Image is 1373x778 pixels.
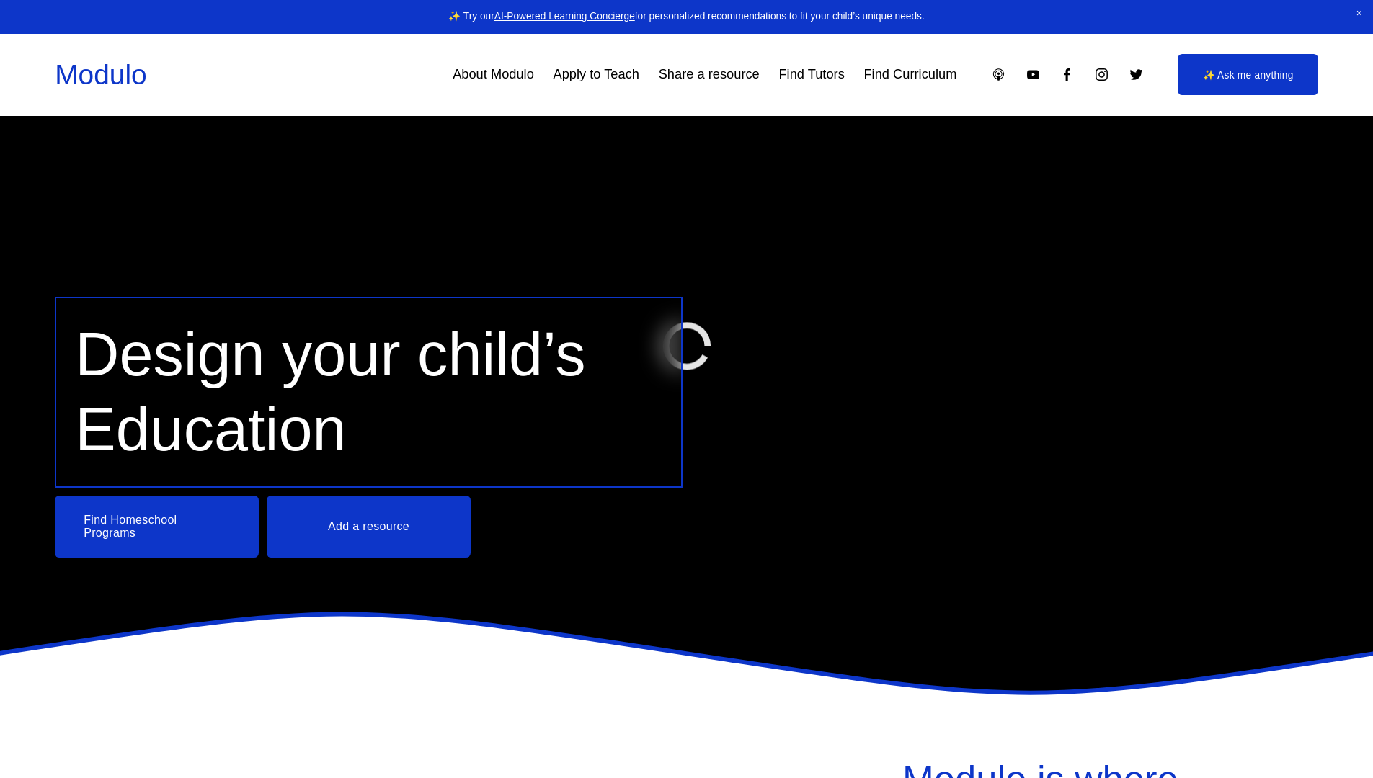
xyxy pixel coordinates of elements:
a: Share a resource [659,61,760,88]
a: Add a resource [267,496,471,558]
a: Apply to Teach [554,61,639,88]
a: AI-Powered Learning Concierge [494,11,635,22]
a: ✨ Ask me anything [1178,54,1318,95]
a: About Modulo [453,61,534,88]
a: Find Tutors [778,61,844,88]
a: Twitter [1129,67,1144,82]
a: Instagram [1094,67,1109,82]
a: Find Curriculum [863,61,956,88]
span: Design your child’s Education [75,320,603,463]
a: YouTube [1026,67,1041,82]
a: Facebook [1059,67,1075,82]
a: Find Homeschool Programs [55,496,259,558]
a: Apple Podcasts [991,67,1006,82]
a: Modulo [55,59,146,90]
